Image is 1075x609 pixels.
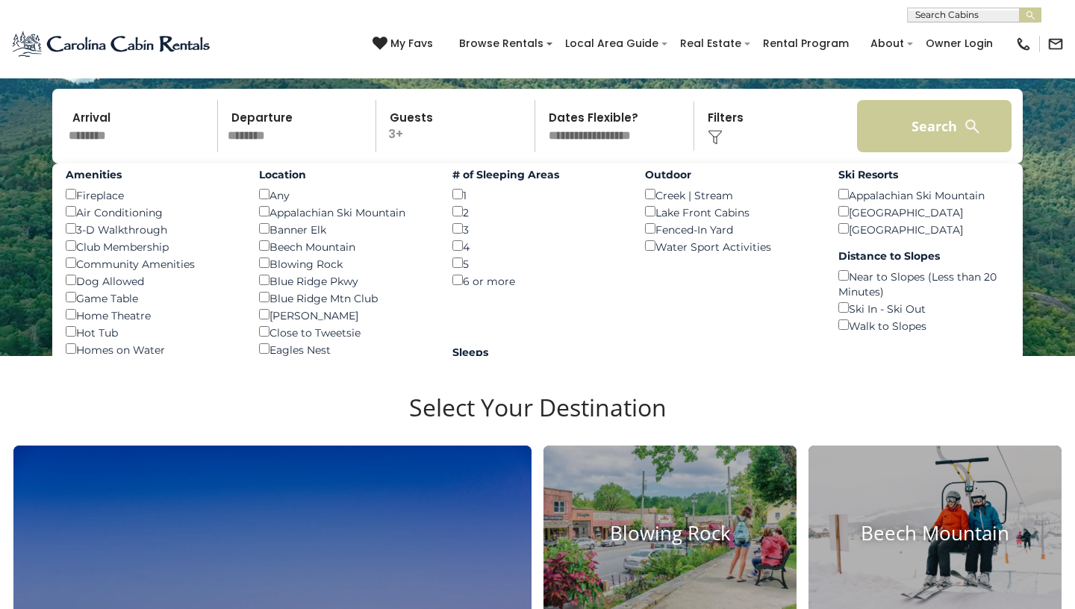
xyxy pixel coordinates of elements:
[66,220,237,237] div: 3-D Walkthrough
[708,130,723,145] img: filter--v1.png
[259,186,430,203] div: Any
[66,167,237,182] label: Amenities
[11,29,213,59] img: Blue-2.png
[452,345,623,360] label: Sleeps
[838,203,1009,220] div: [GEOGRAPHIC_DATA]
[259,272,430,289] div: Blue Ridge Pkwy
[645,237,816,254] div: Water Sport Activities
[259,220,430,237] div: Banner Elk
[373,36,437,52] a: My Favs
[259,323,430,340] div: Close to Tweetsie
[66,323,237,340] div: Hot Tub
[259,289,430,306] div: Blue Ridge Mtn Club
[11,34,1064,80] h1: Your Adventure Starts Here
[452,254,623,272] div: 5
[645,186,816,203] div: Creek | Stream
[452,32,551,55] a: Browse Rentals
[390,36,433,51] span: My Favs
[66,186,237,203] div: Fireplace
[838,186,1009,203] div: Appalachian Ski Mountain
[66,237,237,254] div: Club Membership
[66,289,237,306] div: Game Table
[1047,36,1064,52] img: mail-regular-black.png
[452,186,623,203] div: 1
[645,203,816,220] div: Lake Front Cabins
[259,203,430,220] div: Appalachian Ski Mountain
[838,220,1009,237] div: [GEOGRAPHIC_DATA]
[452,203,623,220] div: 2
[963,117,982,136] img: search-regular-white.png
[645,220,816,237] div: Fenced-In Yard
[259,340,430,357] div: Eagles Nest
[452,237,623,254] div: 4
[259,306,430,323] div: [PERSON_NAME]
[381,100,535,152] p: 3+
[452,220,623,237] div: 3
[558,32,666,55] a: Local Area Guide
[838,299,1009,316] div: Ski In - Ski Out
[66,203,237,220] div: Air Conditioning
[918,32,1000,55] a: Owner Login
[11,393,1064,446] h3: Select Your Destination
[452,272,623,289] div: 6 or more
[673,32,749,55] a: Real Estate
[543,522,797,546] h4: Blowing Rock
[838,316,1009,334] div: Walk to Slopes
[259,237,430,254] div: Beech Mountain
[645,167,816,182] label: Outdoor
[838,267,1009,299] div: Near to Slopes (Less than 20 Minutes)
[259,254,430,272] div: Blowing Rock
[1015,36,1032,52] img: phone-regular-black.png
[66,254,237,272] div: Community Amenities
[857,100,1012,152] button: Search
[452,167,623,182] label: # of Sleeping Areas
[838,249,1009,263] label: Distance to Slopes
[808,522,1062,546] h4: Beech Mountain
[66,340,237,357] div: Homes on Water
[838,167,1009,182] label: Ski Resorts
[755,32,856,55] a: Rental Program
[66,272,237,289] div: Dog Allowed
[259,167,430,182] label: Location
[863,32,912,55] a: About
[66,306,237,323] div: Home Theatre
